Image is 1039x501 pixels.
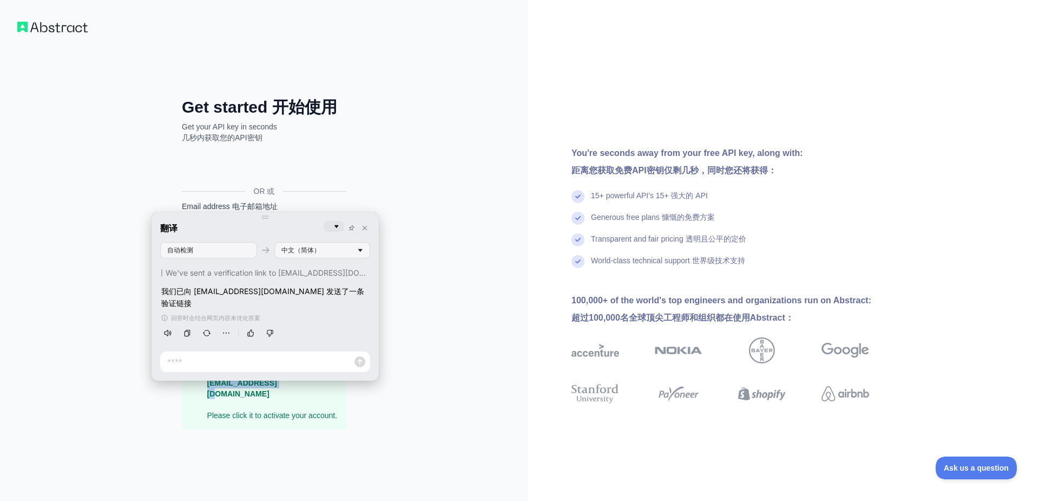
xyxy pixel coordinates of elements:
img: stanford university [571,382,619,406]
span: 距离您获取免费API密钥仅剩几秒，同时您还将获得： [571,166,777,175]
img: Workflow [17,22,88,32]
span: OR [245,186,284,197]
p: Please click it to activate your account. [207,367,338,421]
span: 15+ 强大的 API [656,191,708,200]
span: 透明且公平的定价 [686,235,746,243]
img: accenture [571,337,619,363]
img: check mark [571,212,584,225]
img: bayer [749,337,775,363]
img: google [821,337,869,363]
div: You're seconds away from your free API key, along with: [571,147,904,177]
img: airbnb [821,382,869,406]
label: Email address [182,201,346,212]
img: nokia [655,337,702,363]
h2: Get started [182,97,346,117]
img: shopify [738,382,786,406]
span: 几秒内获取您的API密钥 [182,133,262,142]
span: 世界级技术支持 [692,256,745,265]
div: Generous free plans [591,212,715,233]
iframe: “使用 Google 账号登录”按钮 [176,155,350,179]
span: 超过100,000名全球顶尖工程师和组织都在使用Abstract： [571,313,794,322]
span: 电子邮箱地址 [232,202,278,211]
img: check mark [571,233,584,246]
div: World-class technical support [591,255,745,277]
div: 15+ powerful API's [591,190,708,212]
span: 开始使用 [272,98,337,116]
iframe: Toggle Customer Support [936,457,1017,479]
p: Get your API key in seconds [182,121,346,143]
div: 100,000+ of the world's top engineers and organizations run on Abstract: [571,294,904,324]
img: check mark [571,255,584,268]
div: Transparent and fair pricing [591,233,746,255]
strong: We've sent a verification link to [EMAIL_ADDRESS][DOMAIN_NAME] [207,368,320,398]
span: 或 [267,187,274,196]
span: 慷慨的免费方案 [662,213,715,222]
img: check mark [571,190,584,203]
img: payoneer [655,382,702,406]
